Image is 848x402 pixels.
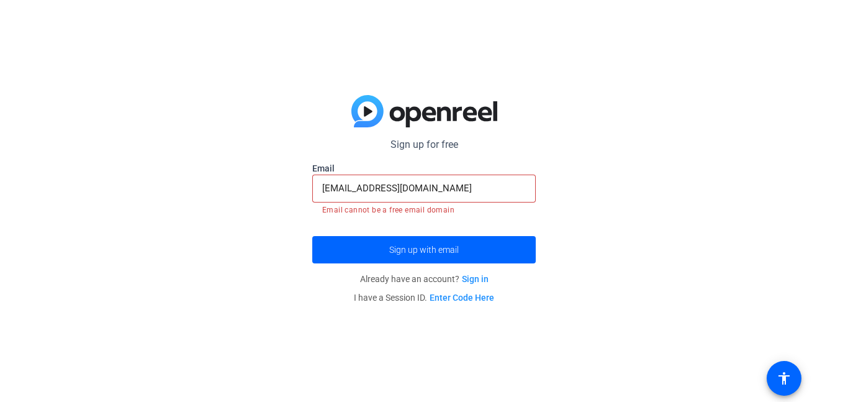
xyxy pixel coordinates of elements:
mat-error: Email cannot be a free email domain [322,203,526,216]
img: blue-gradient.svg [351,95,497,127]
button: Sign up with email [312,236,536,263]
mat-icon: accessibility [777,371,792,386]
span: I have a Session ID. [354,293,494,303]
p: Sign up for free [312,137,536,152]
input: Enter Email Address [322,181,526,196]
span: Already have an account? [360,274,489,284]
label: Email [312,162,536,175]
a: Enter Code Here [430,293,494,303]
a: Sign in [462,274,489,284]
